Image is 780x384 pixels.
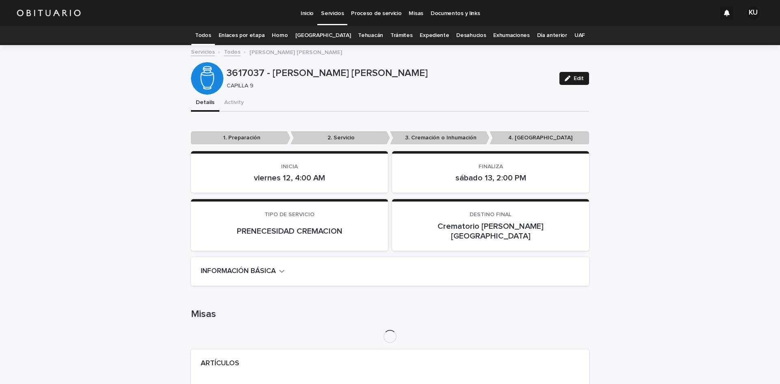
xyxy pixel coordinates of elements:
[574,76,584,81] span: Edit
[559,72,589,85] button: Edit
[470,212,511,217] span: DESTINO FINAL
[290,131,390,145] p: 2. Servicio
[420,26,449,45] a: Expediente
[574,26,585,45] a: UAF
[191,95,219,112] button: Details
[227,67,553,79] p: 3617037 - [PERSON_NAME] [PERSON_NAME]
[191,131,290,145] p: 1. Preparación
[295,26,351,45] a: [GEOGRAPHIC_DATA]
[191,308,589,320] h1: Misas
[16,5,81,21] img: HUM7g2VNRLqGMmR9WVqf
[402,221,579,241] p: Crematorio [PERSON_NAME][GEOGRAPHIC_DATA]
[201,226,378,236] p: PRENECESIDAD CREMACION
[537,26,567,45] a: Día anterior
[747,7,760,20] div: KU
[195,26,211,45] a: Todos
[264,212,314,217] span: TIPO DE SERVICIO
[249,47,342,56] p: [PERSON_NAME] [PERSON_NAME]
[272,26,288,45] a: Horno
[201,267,276,276] h2: INFORMACIÓN BÁSICA
[227,82,550,89] p: CAPILLA 9
[201,267,285,276] button: INFORMACIÓN BÁSICA
[390,26,413,45] a: Trámites
[224,47,240,56] a: Todos
[358,26,383,45] a: Tehuacán
[219,95,249,112] button: Activity
[390,131,490,145] p: 3. Cremación o Inhumación
[219,26,265,45] a: Enlaces por etapa
[201,173,378,183] p: viernes 12, 4:00 AM
[490,131,589,145] p: 4. [GEOGRAPHIC_DATA]
[281,164,298,169] span: INICIA
[402,173,579,183] p: sábado 13, 2:00 PM
[456,26,486,45] a: Desahucios
[493,26,529,45] a: Exhumaciones
[201,359,239,368] h2: ARTÍCULOS
[191,47,215,56] a: Servicios
[479,164,503,169] span: FINALIZA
